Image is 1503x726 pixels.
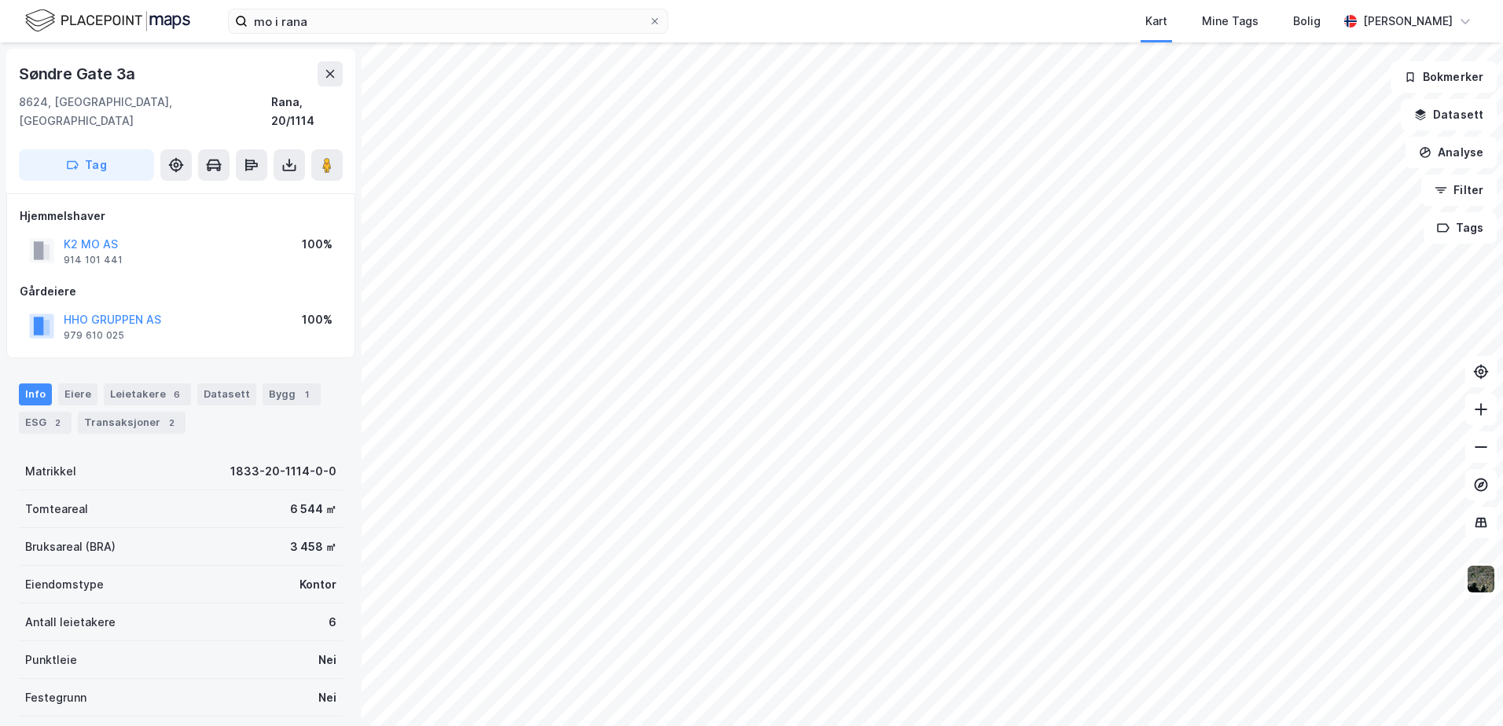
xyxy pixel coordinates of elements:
div: Bolig [1293,12,1321,31]
div: Leietakere [104,383,191,405]
div: 914 101 441 [64,254,123,266]
div: Punktleie [25,651,77,669]
div: Nei [318,688,336,707]
button: Tags [1424,212,1497,244]
div: Festegrunn [25,688,86,707]
div: Info [19,383,52,405]
div: Matrikkel [25,462,76,481]
div: 100% [302,310,333,329]
div: 979 610 025 [64,329,124,342]
div: Bruksareal (BRA) [25,537,116,556]
div: [PERSON_NAME] [1363,12,1453,31]
div: Eiere [58,383,97,405]
button: Bokmerker [1391,61,1497,93]
img: logo.f888ab2527a4732fd821a326f86c7f29.svg [25,7,190,35]
div: 1833-20-1114-0-0 [230,462,336,481]
div: 6 544 ㎡ [290,500,336,519]
div: 1 [299,387,314,402]
div: Rana, 20/1114 [271,93,343,130]
div: Tomteareal [25,500,88,519]
div: 100% [302,235,333,254]
button: Analyse [1406,137,1497,168]
img: 9k= [1466,564,1496,594]
button: Filter [1421,174,1497,206]
div: ESG [19,412,72,434]
div: Gårdeiere [20,282,342,301]
div: 3 458 ㎡ [290,537,336,556]
div: Kontor [299,575,336,594]
div: 6 [329,613,336,632]
iframe: Chat Widget [1424,651,1503,726]
div: Kart [1145,12,1167,31]
div: Transaksjoner [78,412,186,434]
div: Søndre Gate 3a [19,61,138,86]
div: 6 [169,387,185,402]
input: Søk på adresse, matrikkel, gårdeiere, leietakere eller personer [248,9,649,33]
div: Datasett [197,383,256,405]
div: Bygg [263,383,321,405]
button: Tag [19,149,154,181]
div: Nei [318,651,336,669]
div: Kontrollprogram for chat [1424,651,1503,726]
div: 8624, [GEOGRAPHIC_DATA], [GEOGRAPHIC_DATA] [19,93,271,130]
div: Eiendomstype [25,575,104,594]
div: Hjemmelshaver [20,207,342,225]
div: Antall leietakere [25,613,116,632]
div: Mine Tags [1202,12,1259,31]
div: 2 [50,415,65,431]
div: 2 [164,415,179,431]
button: Datasett [1401,99,1497,130]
